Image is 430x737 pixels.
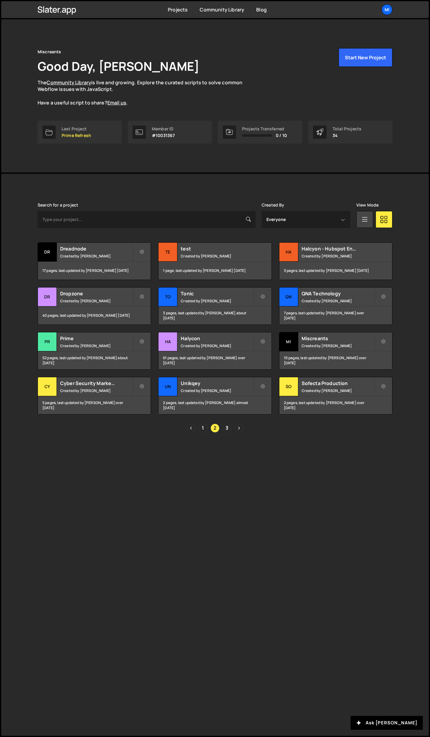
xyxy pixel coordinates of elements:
div: Projects Transferred [242,126,287,131]
a: Mi Miscreants Created by [PERSON_NAME] 10 pages, last updated by [PERSON_NAME] over [DATE] [279,332,392,370]
small: Created by [PERSON_NAME] [60,298,133,303]
h2: Dreadnode [60,245,133,252]
h2: Tonic [181,290,253,297]
div: te [158,243,177,262]
a: te test Created by [PERSON_NAME] 1 page, last updated by [PERSON_NAME] [DATE] [158,242,272,280]
h1: Good Day, [PERSON_NAME] [38,58,199,74]
div: 2 pages, last updated by [PERSON_NAME] almost [DATE] [158,396,271,414]
input: Type your project... [38,211,256,228]
span: 0 / 10 [276,133,287,138]
a: Page 1 [198,424,207,433]
a: Ha Halcyon - Hubspot Enhanced Connections Created by [PERSON_NAME] 3 pages, last updated by [PERS... [279,242,392,280]
a: QN QNA Technology Created by [PERSON_NAME] 7 pages, last updated by [PERSON_NAME] over [DATE] [279,287,392,325]
p: Prime Refresh [62,133,91,138]
div: Dr [38,243,57,262]
div: QN [279,288,298,306]
div: Pr [38,332,57,351]
div: 5 pages, last updated by [PERSON_NAME] over [DATE] [38,396,151,414]
a: Un Unikqey Created by [PERSON_NAME] 2 pages, last updated by [PERSON_NAME] almost [DATE] [158,377,272,415]
small: Created by [PERSON_NAME] [302,298,374,303]
a: Mi [382,4,392,15]
h2: Prime [60,335,133,342]
a: Projects [168,6,188,13]
div: 52 pages, last updated by [PERSON_NAME] about [DATE] [38,351,151,369]
div: Member ID [152,126,175,131]
small: Created by [PERSON_NAME] [181,253,253,259]
a: Cy Cyber Security Marketing Created by [PERSON_NAME] 5 pages, last updated by [PERSON_NAME] over ... [38,377,151,415]
div: 7 pages, last updated by [PERSON_NAME] over [DATE] [279,306,392,325]
div: Dr [38,288,57,306]
div: 3 pages, last updated by [PERSON_NAME] about [DATE] [158,306,271,325]
div: 17 pages, last updated by [PERSON_NAME] [DATE] [38,262,151,280]
h2: Sofecta Production [302,380,374,387]
small: Created by [PERSON_NAME] [60,343,133,348]
div: 3 pages, last updated by [PERSON_NAME] [DATE] [279,262,392,280]
button: Ask [PERSON_NAME] [351,716,423,730]
div: 1 page, last updated by [PERSON_NAME] [DATE] [158,262,271,280]
h2: Miscreants [302,335,374,342]
div: 2 pages, last updated by [PERSON_NAME] over [DATE] [279,396,392,414]
h2: QNA Technology [302,290,374,297]
div: Last Project [62,126,91,131]
div: So [279,377,298,396]
p: The is live and growing. Explore the curated scripts to solve common Webflow issues with JavaScri... [38,79,254,106]
a: So Sofecta Production Created by [PERSON_NAME] 2 pages, last updated by [PERSON_NAME] over [DATE] [279,377,392,415]
a: Community Library [47,79,91,86]
small: Created by [PERSON_NAME] [302,388,374,393]
a: Pr Prime Created by [PERSON_NAME] 52 pages, last updated by [PERSON_NAME] about [DATE] [38,332,151,370]
button: Start New Project [339,48,392,67]
label: Search for a project [38,203,78,207]
a: Next page [235,424,244,433]
h2: Dropzone [60,290,133,297]
label: View Mode [356,203,379,207]
a: Email us [107,99,126,106]
div: Ha [158,332,177,351]
div: Un [158,377,177,396]
div: 10 pages, last updated by [PERSON_NAME] over [DATE] [279,351,392,369]
h2: Unikqey [181,380,253,387]
small: Created by [PERSON_NAME] [181,298,253,303]
small: Created by [PERSON_NAME] [181,388,253,393]
small: Created by [PERSON_NAME] [302,253,374,259]
a: Community Library [200,6,244,13]
div: Total Projects [333,126,361,131]
a: Page 3 [223,424,232,433]
p: 34 [333,133,361,138]
div: To [158,288,177,306]
div: Cy [38,377,57,396]
small: Created by [PERSON_NAME] [60,253,133,259]
div: 40 pages, last updated by [PERSON_NAME] [DATE] [38,306,151,325]
div: 61 pages, last updated by [PERSON_NAME] over [DATE] [158,351,271,369]
a: Dr Dropzone Created by [PERSON_NAME] 40 pages, last updated by [PERSON_NAME] [DATE] [38,287,151,325]
h2: Halycon [181,335,253,342]
a: Dr Dreadnode Created by [PERSON_NAME] 17 pages, last updated by [PERSON_NAME] [DATE] [38,242,151,280]
div: Pagination [38,424,392,433]
a: Last Project Prime Refresh [38,121,122,144]
label: Created By [262,203,284,207]
small: Created by [PERSON_NAME] [60,388,133,393]
small: Created by [PERSON_NAME] [181,343,253,348]
div: Miscreants [38,48,61,55]
a: Ha Halycon Created by [PERSON_NAME] 61 pages, last updated by [PERSON_NAME] over [DATE] [158,332,272,370]
small: Created by [PERSON_NAME] [302,343,374,348]
div: Mi [279,332,298,351]
h2: Cyber Security Marketing [60,380,133,387]
p: #10031367 [152,133,175,138]
h2: test [181,245,253,252]
a: Blog [256,6,267,13]
a: Previous page [186,424,195,433]
a: To Tonic Created by [PERSON_NAME] 3 pages, last updated by [PERSON_NAME] about [DATE] [158,287,272,325]
h2: Halcyon - Hubspot Enhanced Connections [302,245,374,252]
div: Ha [279,243,298,262]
